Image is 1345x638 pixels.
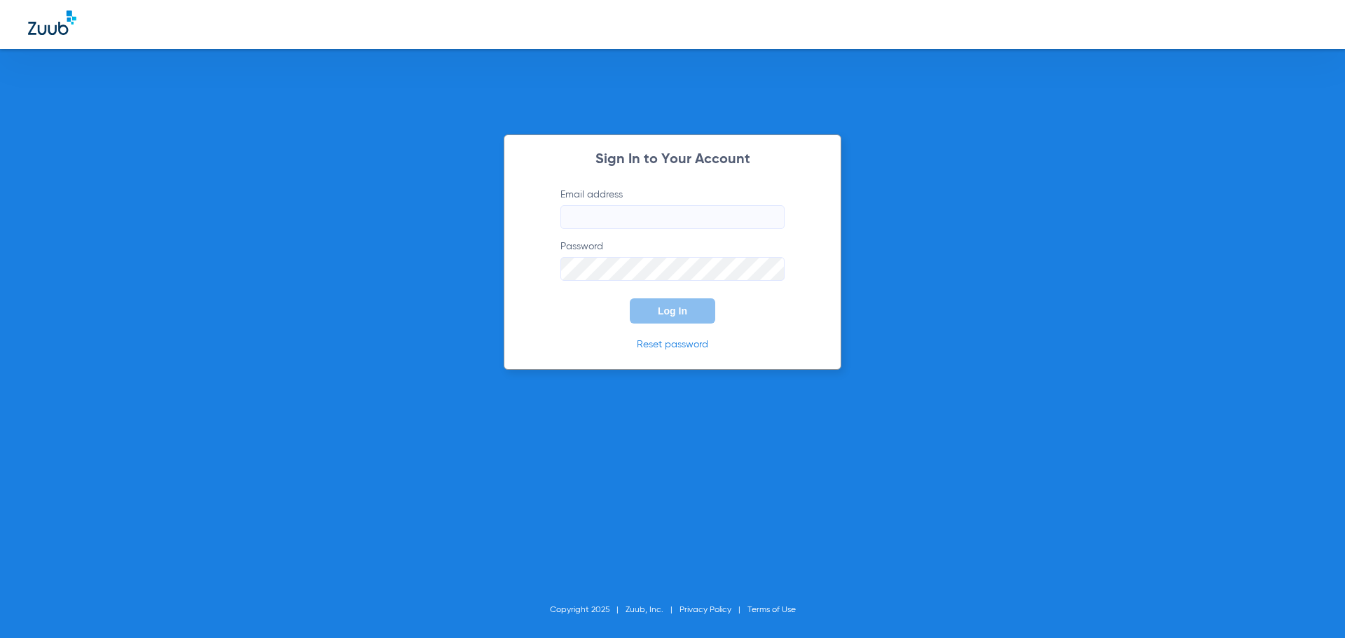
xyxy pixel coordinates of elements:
label: Password [560,240,785,281]
h2: Sign In to Your Account [539,153,806,167]
input: Password [560,257,785,281]
button: Log In [630,298,715,324]
img: Zuub Logo [28,11,76,35]
span: Log In [658,305,687,317]
li: Copyright 2025 [550,603,626,617]
iframe: Chat Widget [1275,571,1345,638]
a: Reset password [637,340,708,349]
input: Email address [560,205,785,229]
a: Privacy Policy [680,606,731,614]
label: Email address [560,188,785,229]
a: Terms of Use [747,606,796,614]
li: Zuub, Inc. [626,603,680,617]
